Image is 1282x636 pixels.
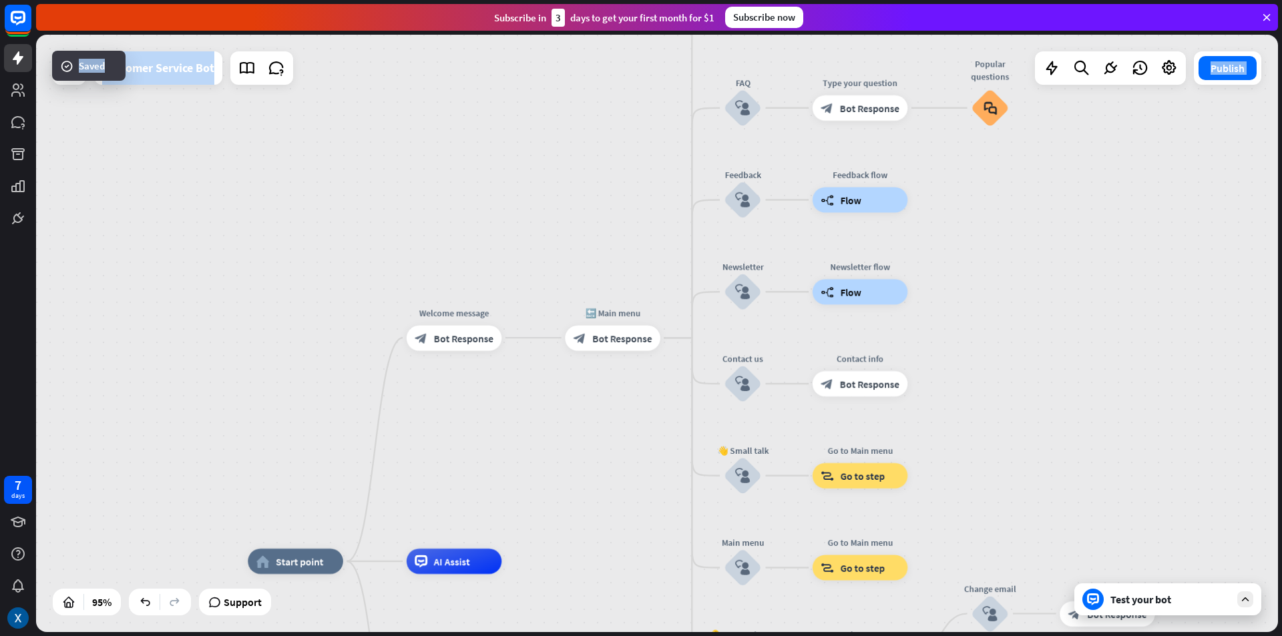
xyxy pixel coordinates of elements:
div: Test your bot [1110,593,1231,606]
i: block_goto [821,561,834,574]
div: Contact info [803,352,917,365]
div: Go to Main menu [803,536,917,549]
div: 7 [15,479,21,491]
div: 95% [88,591,116,613]
div: days [11,491,25,501]
div: Newsletter flow [803,260,917,273]
a: 7 days [4,476,32,504]
div: 3 [552,9,565,27]
span: Saved [79,59,105,73]
i: block_user_input [735,284,751,300]
i: builder_tree [821,286,834,298]
div: Feedback flow [803,168,917,181]
button: Publish [1199,56,1257,80]
div: Feedback [704,168,781,181]
i: home_2 [256,555,270,568]
i: block_bot_response [821,378,833,390]
span: Support [224,591,262,613]
i: builder_tree [821,194,834,206]
div: Subscribe now [725,7,803,28]
i: block_bot_response [1068,607,1081,620]
i: block_user_input [735,560,751,575]
i: block_faq [984,101,997,115]
span: Start point [276,555,323,568]
i: block_bot_response [415,332,427,344]
i: block_user_input [735,192,751,208]
i: block_user_input [735,376,751,392]
div: Change email [952,582,1028,595]
i: success [60,59,73,72]
div: FAQ [704,76,781,89]
span: Bot Response [840,101,899,114]
span: Bot Response [840,378,899,390]
div: Main menu [704,536,781,549]
div: Newsletter [704,260,781,273]
i: block_user_input [982,606,998,621]
i: block_goto [821,469,834,482]
div: Change email [1050,582,1164,595]
i: block_bot_response [574,332,586,344]
div: 👋 Small talk [704,444,781,456]
span: Bot Response [1087,607,1146,620]
div: Contact us [704,352,781,365]
i: block_user_input [735,100,751,115]
span: Bot Response [434,332,493,344]
div: Go to Main menu [803,444,917,456]
span: Flow [841,194,861,206]
i: block_user_input [735,468,751,483]
span: AI Assist [434,555,470,568]
div: 🔙 Main menu [556,306,670,319]
div: Type your question [803,76,917,89]
i: block_bot_response [821,101,833,114]
span: Bot Response [592,332,652,344]
span: Go to step [841,561,885,574]
div: Customer Service Bot [102,51,214,85]
div: Popular questions [961,57,1019,83]
span: Go to step [841,469,885,482]
div: Welcome message [397,306,511,319]
button: Open LiveChat chat widget [11,5,51,45]
div: Subscribe in days to get your first month for $1 [494,9,714,27]
span: Flow [841,286,861,298]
